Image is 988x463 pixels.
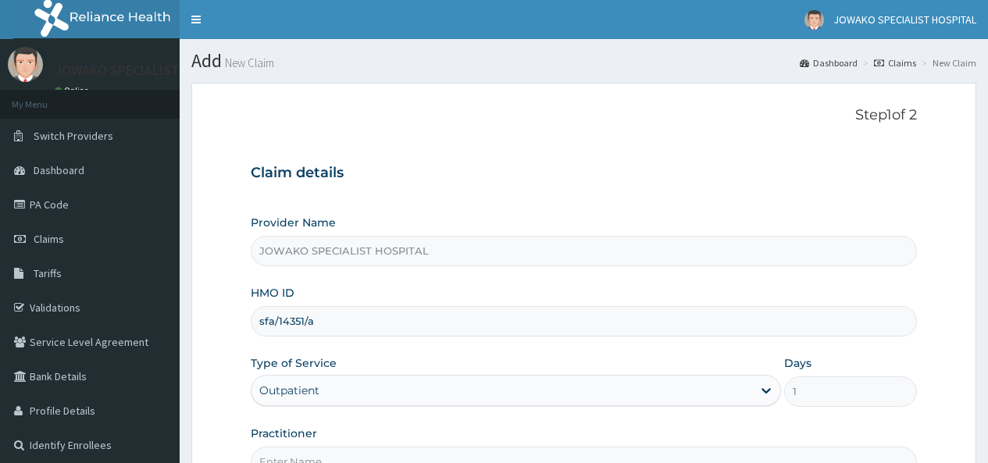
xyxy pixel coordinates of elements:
[34,129,113,143] span: Switch Providers
[833,12,976,27] span: JOWAKO SPECIALIST HOSPITAL
[222,57,274,69] small: New Claim
[800,56,858,69] a: Dashboard
[55,63,244,77] p: JOWAKO SPECIALIST HOSPITAL
[34,232,64,246] span: Claims
[251,165,917,182] h3: Claim details
[191,51,976,71] h1: Add
[55,85,92,96] a: Online
[251,426,317,441] label: Practitioner
[259,383,319,398] div: Outpatient
[8,47,43,82] img: User Image
[251,285,294,301] label: HMO ID
[34,266,62,280] span: Tariffs
[251,355,337,371] label: Type of Service
[251,107,917,124] p: Step 1 of 2
[34,163,84,177] span: Dashboard
[784,355,811,371] label: Days
[874,56,916,69] a: Claims
[918,56,976,69] li: New Claim
[251,306,917,337] input: Enter HMO ID
[251,215,336,230] label: Provider Name
[804,10,824,30] img: User Image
